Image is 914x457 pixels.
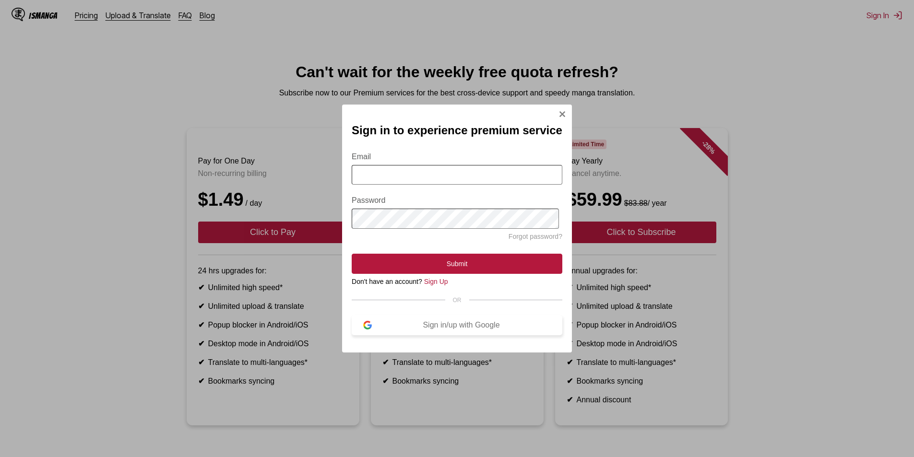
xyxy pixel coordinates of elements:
button: Sign in/up with Google [352,315,562,335]
div: Sign In Modal [342,105,572,352]
div: Don't have an account? [352,278,562,285]
label: Password [352,196,562,205]
img: Close [558,110,566,118]
h2: Sign in to experience premium service [352,124,562,137]
button: Submit [352,254,562,274]
div: Sign in/up with Google [372,321,551,329]
div: OR [352,297,562,304]
label: Email [352,152,562,161]
img: google-logo [363,321,372,329]
a: Sign Up [424,278,448,285]
a: Forgot password? [509,233,562,240]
